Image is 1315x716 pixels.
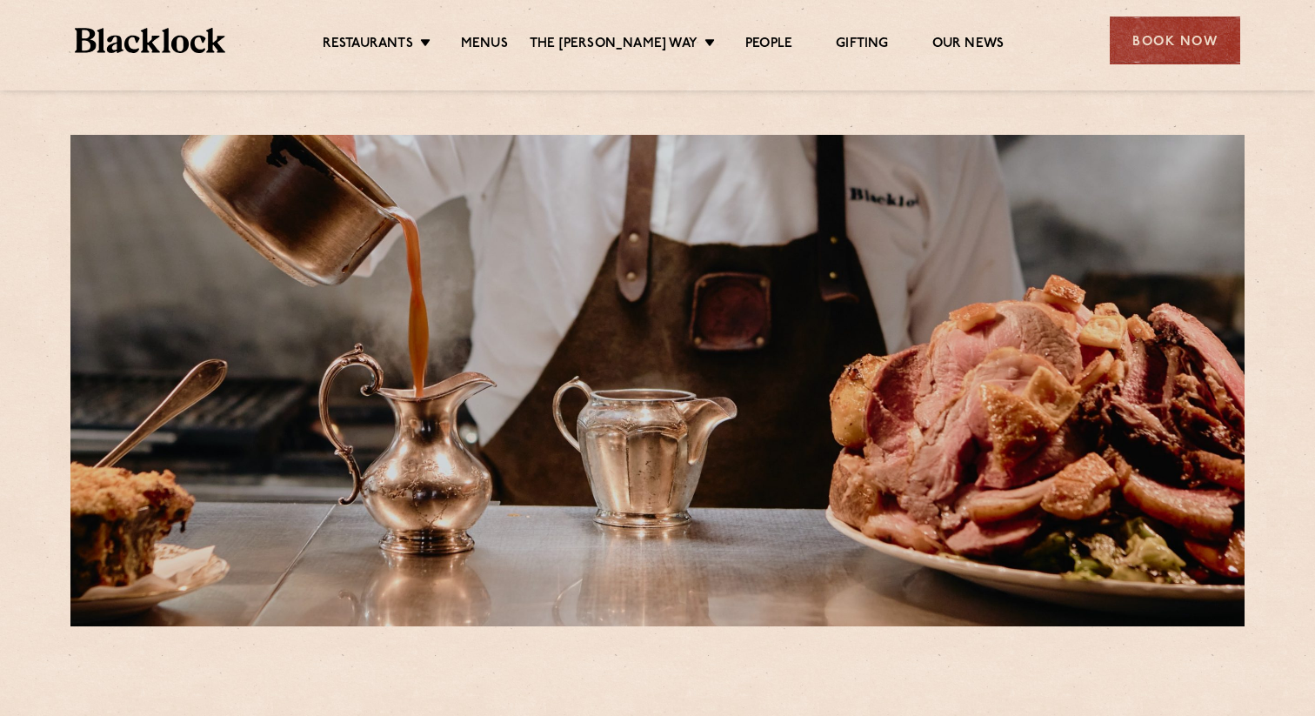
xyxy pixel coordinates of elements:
[530,36,698,55] a: The [PERSON_NAME] Way
[836,36,888,55] a: Gifting
[745,36,792,55] a: People
[75,28,225,53] img: BL_Textured_Logo-footer-cropped.svg
[1110,17,1240,64] div: Book Now
[461,36,508,55] a: Menus
[323,36,413,55] a: Restaurants
[932,36,1005,55] a: Our News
